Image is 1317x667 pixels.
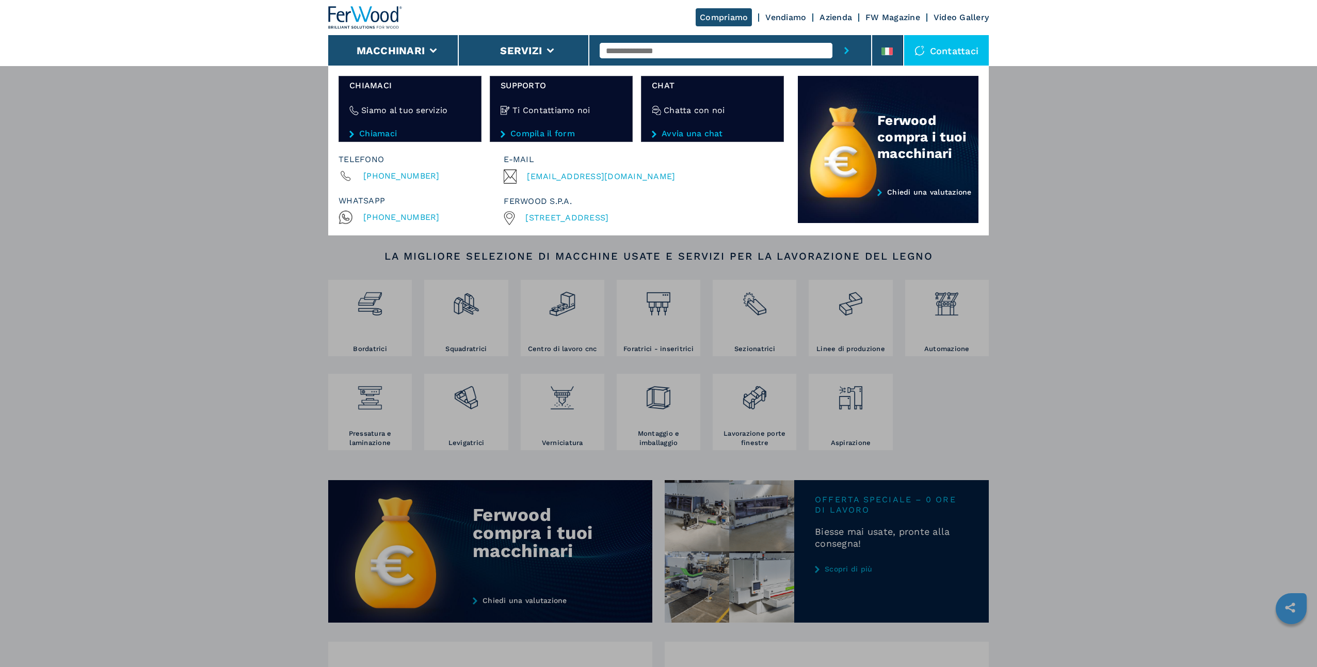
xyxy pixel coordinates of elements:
span: [PHONE_NUMBER] [363,169,440,183]
div: FERWOOD S.P.A. [504,194,779,209]
a: FW Magazine [865,12,920,22]
a: [STREET_ADDRESS] [525,212,608,224]
h4: Ti Contattiamo noi [512,104,590,116]
span: chat [652,80,773,91]
span: Chiamaci [349,80,471,91]
a: Compriamo [696,8,752,26]
div: Contattaci [904,35,989,66]
img: Chatta con noi [652,106,661,115]
img: Contattaci [914,45,925,56]
div: Ferwood compra i tuoi macchinari [877,112,978,162]
a: Compila il form [501,129,622,138]
span: [EMAIL_ADDRESS][DOMAIN_NAME] [527,169,675,184]
img: +39 3279347250 [504,211,515,225]
a: Avvia una chat [652,129,773,138]
span: [STREET_ADDRESS] [525,213,608,223]
div: whatsapp [339,194,504,208]
a: Azienda [820,12,852,22]
a: Chiedi una valutazione [798,188,978,224]
span: [PHONE_NUMBER] [363,210,440,225]
a: Chiamaci [349,129,471,138]
img: Siamo al tuo servizio [349,106,359,115]
img: Whatsapp [339,210,353,225]
span: Supporto [501,80,622,91]
img: Email [504,169,517,184]
img: Ti Contattiamo noi [501,106,510,115]
button: Macchinari [357,44,425,57]
h4: Siamo al tuo servizio [361,104,447,116]
button: submit-button [832,35,861,66]
img: Phone [339,169,353,183]
a: Video Gallery [934,12,989,22]
img: Ferwood [328,6,403,29]
a: Vendiamo [765,12,806,22]
div: Telefono [339,152,504,167]
h4: Chatta con noi [664,104,725,116]
div: E-mail [504,152,779,167]
button: Servizi [500,44,542,57]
